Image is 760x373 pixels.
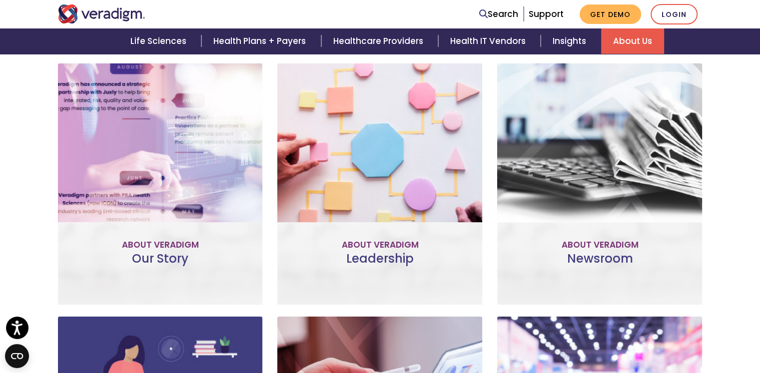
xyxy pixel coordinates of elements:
[58,4,145,23] img: Veradigm logo
[541,28,601,54] a: Insights
[321,28,438,54] a: Healthcare Providers
[580,4,641,24] a: Get Demo
[285,252,474,281] h3: Leadership
[505,238,694,252] p: About Veradigm
[5,344,29,368] button: Open CMP widget
[66,238,255,252] p: About Veradigm
[479,7,518,21] a: Search
[438,28,541,54] a: Health IT Vendors
[66,252,255,281] h3: Our Story
[529,8,564,20] a: Support
[601,28,664,54] a: About Us
[651,4,698,24] a: Login
[118,28,201,54] a: Life Sciences
[285,238,474,252] p: About Veradigm
[201,28,321,54] a: Health Plans + Payers
[505,252,694,281] h3: Newsroom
